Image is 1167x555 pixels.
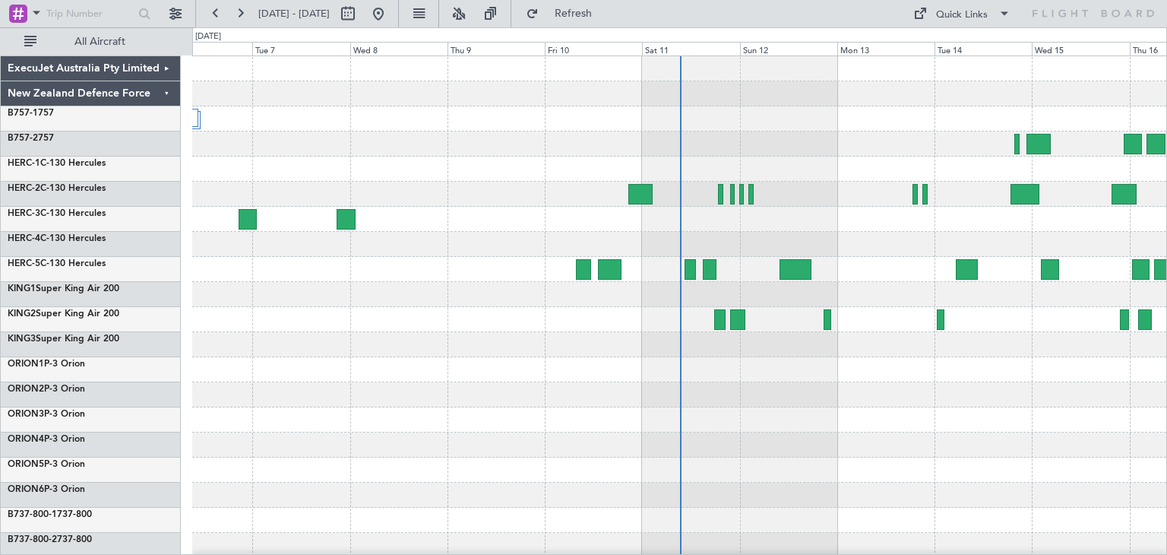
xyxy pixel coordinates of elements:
a: B757-2757 [8,134,54,143]
span: B757-1 [8,109,38,118]
span: B737-800-2 [8,535,57,544]
span: Refresh [542,8,606,19]
a: HERC-2C-130 Hercules [8,184,106,193]
span: KING3 [8,335,36,344]
div: Tue 14 [935,42,1032,55]
input: Trip Number [46,2,134,25]
button: Refresh [519,2,610,26]
span: ORION5 [8,460,44,469]
span: B737-800-1 [8,510,57,519]
div: Wed 8 [350,42,448,55]
a: ORION4P-3 Orion [8,435,85,444]
button: All Aircraft [17,30,165,54]
span: HERC-5 [8,259,40,268]
span: HERC-2 [8,184,40,193]
a: ORION1P-3 Orion [8,360,85,369]
span: B757-2 [8,134,38,143]
span: ORION3 [8,410,44,419]
a: B737-800-2737-800 [8,535,92,544]
a: B757-1757 [8,109,54,118]
div: Thu 9 [448,42,545,55]
a: HERC-1C-130 Hercules [8,159,106,168]
a: KING3Super King Air 200 [8,335,119,344]
span: ORION1 [8,360,44,369]
a: KING2Super King Air 200 [8,309,119,319]
div: Quick Links [936,8,988,23]
a: HERC-4C-130 Hercules [8,234,106,243]
span: HERC-1 [8,159,40,168]
span: HERC-4 [8,234,40,243]
span: All Aircraft [40,36,160,47]
span: ORION4 [8,435,44,444]
a: ORION2P-3 Orion [8,385,85,394]
a: ORION3P-3 Orion [8,410,85,419]
a: B737-800-1737-800 [8,510,92,519]
span: ORION6 [8,485,44,494]
div: Mon 6 [155,42,252,55]
a: KING1Super King Air 200 [8,284,119,293]
div: Sun 12 [740,42,837,55]
a: ORION6P-3 Orion [8,485,85,494]
a: HERC-5C-130 Hercules [8,259,106,268]
button: Quick Links [906,2,1018,26]
div: Fri 10 [545,42,642,55]
span: KING2 [8,309,36,319]
a: ORION5P-3 Orion [8,460,85,469]
div: Sat 11 [642,42,739,55]
span: HERC-3 [8,209,40,218]
div: Tue 7 [252,42,349,55]
div: [DATE] [195,30,221,43]
div: Wed 15 [1032,42,1129,55]
span: [DATE] - [DATE] [258,7,330,21]
a: HERC-3C-130 Hercules [8,209,106,218]
span: ORION2 [8,385,44,394]
span: KING1 [8,284,36,293]
div: Mon 13 [837,42,935,55]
